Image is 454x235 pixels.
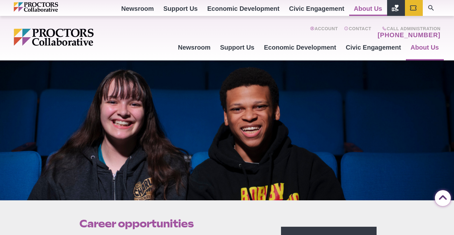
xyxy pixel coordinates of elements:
a: About Us [406,39,444,56]
a: [PHONE_NUMBER] [378,31,440,39]
a: Civic Engagement [341,39,406,56]
img: Proctors logo [14,29,143,46]
a: Support Us [215,39,259,56]
span: Call Administration [376,26,440,31]
img: Proctors logo [14,2,85,12]
a: Account [310,26,338,39]
a: Newsroom [173,39,215,56]
a: Back to Top [435,190,448,203]
h1: Career opportunities [79,218,267,230]
a: Economic Development [259,39,341,56]
a: Contact [344,26,371,39]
